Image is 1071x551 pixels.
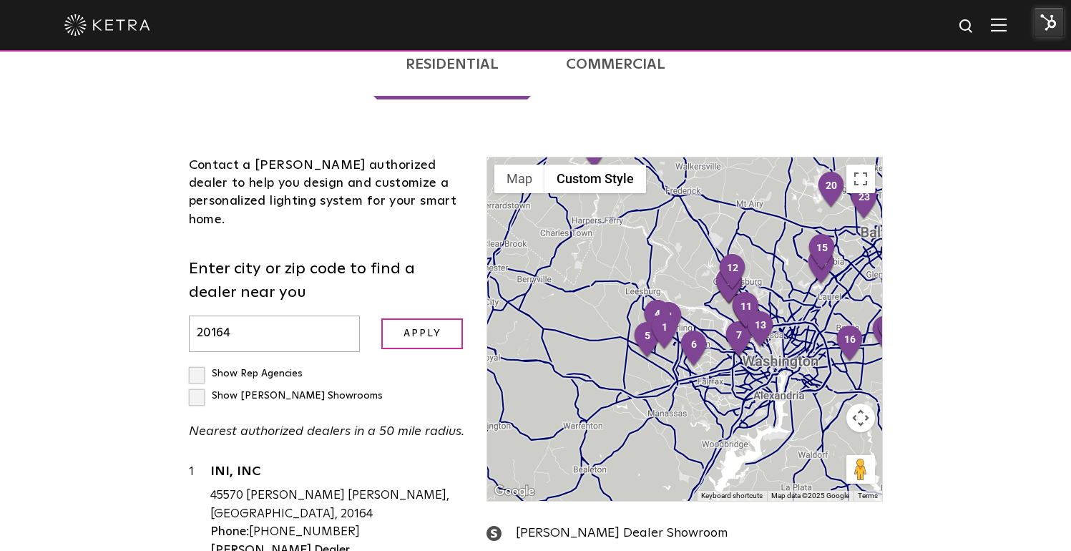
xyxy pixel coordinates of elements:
[849,182,879,221] div: 23
[64,14,150,36] img: ketra-logo-2019-white
[654,301,684,340] div: 2
[701,491,763,501] button: Keyboard shortcuts
[486,523,882,544] div: [PERSON_NAME] Dealer Showroom
[718,253,748,292] div: 12
[491,482,538,501] a: Open this area in Google Maps (opens a new window)
[486,526,502,541] img: showroom_icon.png
[835,325,865,364] div: 16
[991,18,1007,31] img: Hamburger%20Nav.svg
[189,369,303,379] label: Show Rep Agencies
[1034,7,1064,37] img: HubSpot Tools Menu Toggle
[189,391,383,401] label: Show [PERSON_NAME] Showrooms
[724,321,754,359] div: 7
[650,313,680,351] div: 1
[189,258,466,305] label: Enter city or zip code to find a dealer near you
[807,233,837,272] div: 15
[459,262,489,301] div: 18
[871,315,901,353] div: 19
[771,492,849,499] span: Map data ©2025 Google
[210,523,466,542] div: [PHONE_NUMBER]
[731,292,761,331] div: 11
[816,171,846,210] div: 20
[642,299,673,338] div: 4
[544,165,646,193] button: Custom Style
[491,482,538,501] img: Google
[189,316,361,352] input: Enter city or zip code
[534,29,698,99] a: Commercial
[730,291,761,330] div: 10
[210,487,466,523] div: 45570 [PERSON_NAME] [PERSON_NAME], [GEOGRAPHIC_DATA], 20164
[714,267,744,306] div: 9
[745,311,776,349] div: 13
[846,455,875,484] button: Drag Pegman onto the map to open Street View
[958,18,976,36] img: search icon
[210,465,466,483] a: INI, INC
[210,526,249,538] strong: Phone:
[679,330,709,369] div: 6
[632,321,662,360] div: 5
[806,248,836,286] div: 14
[846,165,875,193] button: Toggle fullscreen view
[189,421,466,442] p: Nearest authorized dealers in a 50 mile radius.
[876,312,906,351] div: 22
[846,404,875,432] button: Map camera controls
[494,165,544,193] button: Show street map
[381,318,463,349] input: Apply
[858,492,878,499] a: Terms (opens in new tab)
[373,29,531,99] a: Residential
[189,157,466,229] div: Contact a [PERSON_NAME] authorized dealer to help you design and customize a personalized lightin...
